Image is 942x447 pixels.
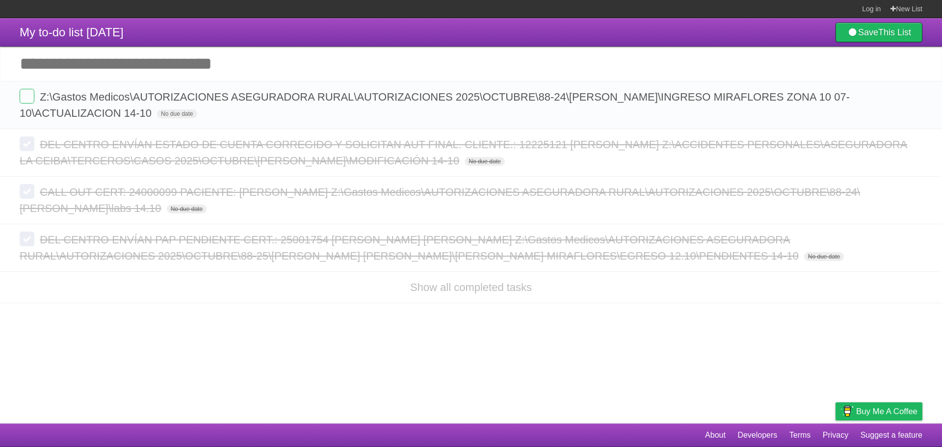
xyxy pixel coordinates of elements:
span: No due date [167,205,207,213]
span: Z:\Gastos Medicos\AUTORIZACIONES ASEGURADORA RURAL\AUTORIZACIONES 2025\OCTUBRE\88-24\[PERSON_NAME... [20,91,850,119]
span: Buy me a coffee [856,403,917,420]
a: Terms [789,426,811,445]
label: Done [20,136,34,151]
label: Done [20,184,34,199]
a: Privacy [823,426,848,445]
span: DEL CENTRO ENVÍAN ESTADO DE CUENTA CORREGIDO Y SOLICITAN AUT FINAL. CLIENTE.: 12225121 [PERSON_NA... [20,138,907,167]
span: No due date [465,157,504,166]
a: About [705,426,726,445]
label: Done [20,232,34,246]
b: This List [878,27,911,37]
a: SaveThis List [836,23,922,42]
label: Done [20,89,34,104]
a: Developers [737,426,777,445]
span: CALL OUT CERT: 24000099 PACIENTE: [PERSON_NAME] Z:\Gastos Medicos\AUTORIZACIONES ASEGURADORA RURA... [20,186,860,214]
span: No due date [157,109,197,118]
img: Buy me a coffee [840,403,854,420]
a: Show all completed tasks [410,281,532,293]
span: No due date [804,252,844,261]
span: DEL CENTRO ENVÍAN PAP PENDIENTE CERT.: 25001754 [PERSON_NAME] [PERSON_NAME] Z:\Gastos Medicos\AUT... [20,234,801,262]
a: Buy me a coffee [836,402,922,421]
span: My to-do list [DATE] [20,26,124,39]
a: Suggest a feature [861,426,922,445]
